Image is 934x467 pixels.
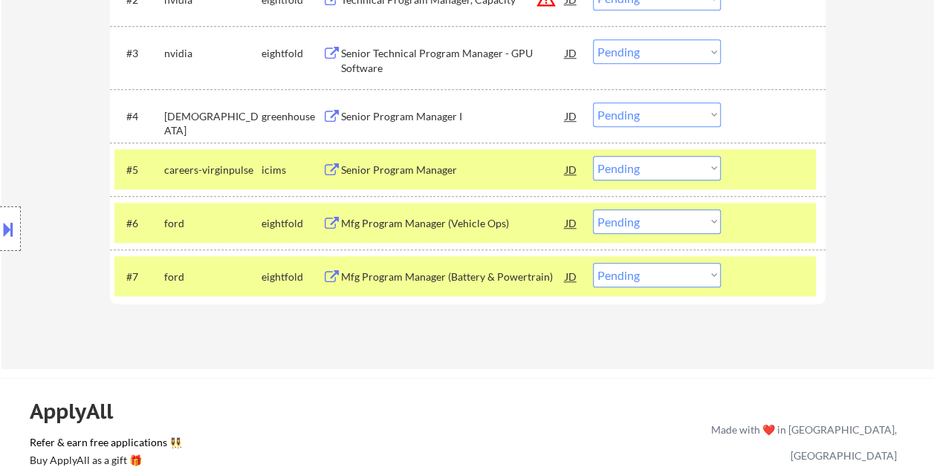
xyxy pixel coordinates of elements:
div: JD [564,39,579,66]
div: Buy ApplyAll as a gift 🎁 [30,455,178,466]
div: eightfold [262,46,322,61]
div: JD [564,156,579,183]
div: eightfold [262,216,322,231]
div: greenhouse [262,109,322,124]
div: Senior Technical Program Manager - GPU Software [341,46,565,75]
div: JD [564,209,579,236]
div: Senior Program Manager I [341,109,565,124]
a: Refer & earn free applications 👯‍♀️ [30,437,400,453]
div: JD [564,102,579,129]
div: eightfold [262,270,322,284]
div: icims [262,163,322,177]
div: JD [564,263,579,290]
div: Mfg Program Manager (Battery & Powertrain) [341,270,565,284]
div: Mfg Program Manager (Vehicle Ops) [341,216,565,231]
div: ApplyAll [30,399,130,424]
div: Senior Program Manager [341,163,565,177]
div: #3 [126,46,152,61]
div: nvidia [164,46,262,61]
